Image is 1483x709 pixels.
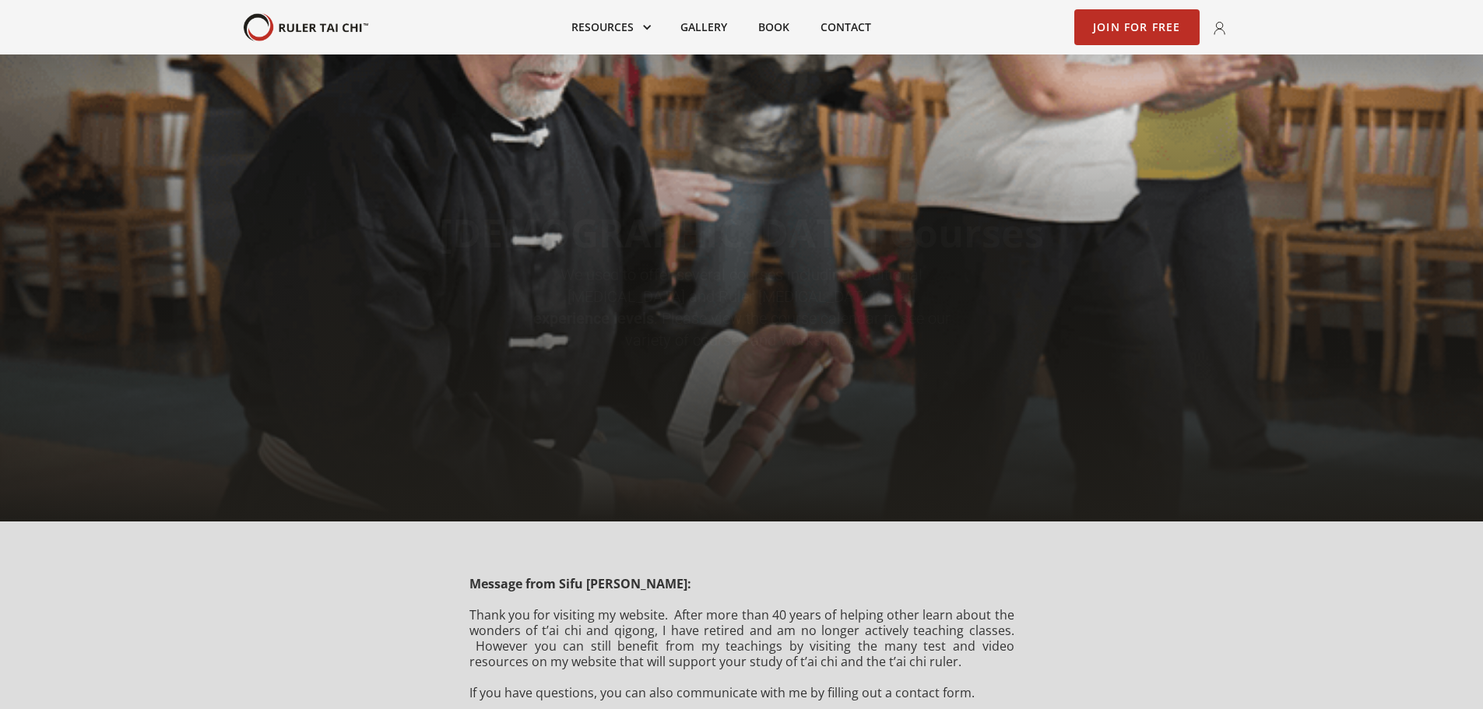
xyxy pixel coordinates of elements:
[244,13,368,42] a: home
[439,209,1044,256] h1: [DEMOGRAPHIC_DATA] Courses
[529,264,954,351] p: We used to offer several courses including traditional [MEDICAL_DATA] and Ruler [MEDICAL_DATA] . ...
[665,10,743,44] a: Gallery
[469,575,691,592] strong: Message from Sifu [PERSON_NAME]: ‍
[244,13,368,42] img: Your Brand Name
[1074,9,1200,45] a: Join for Free
[743,10,805,44] a: Book
[556,10,665,44] div: Resources
[805,10,887,44] a: Contact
